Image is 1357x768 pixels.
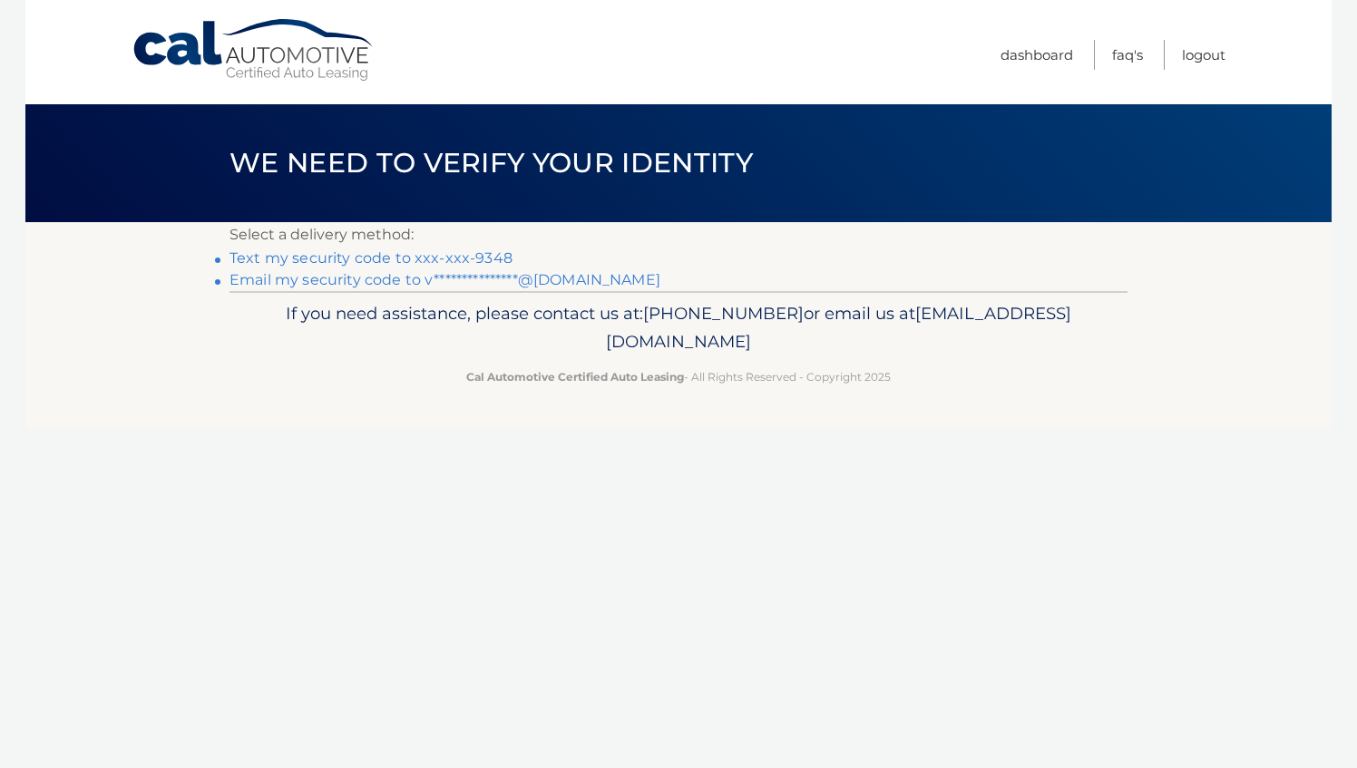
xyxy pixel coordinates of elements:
strong: Cal Automotive Certified Auto Leasing [466,370,684,384]
span: [PHONE_NUMBER] [643,303,804,324]
p: - All Rights Reserved - Copyright 2025 [241,367,1116,386]
a: Text my security code to xxx-xxx-9348 [229,249,513,267]
a: Logout [1182,40,1225,70]
a: FAQ's [1112,40,1143,70]
span: We need to verify your identity [229,146,753,180]
a: Dashboard [1001,40,1073,70]
p: Select a delivery method: [229,222,1128,248]
a: Cal Automotive [132,18,376,83]
p: If you need assistance, please contact us at: or email us at [241,299,1116,357]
